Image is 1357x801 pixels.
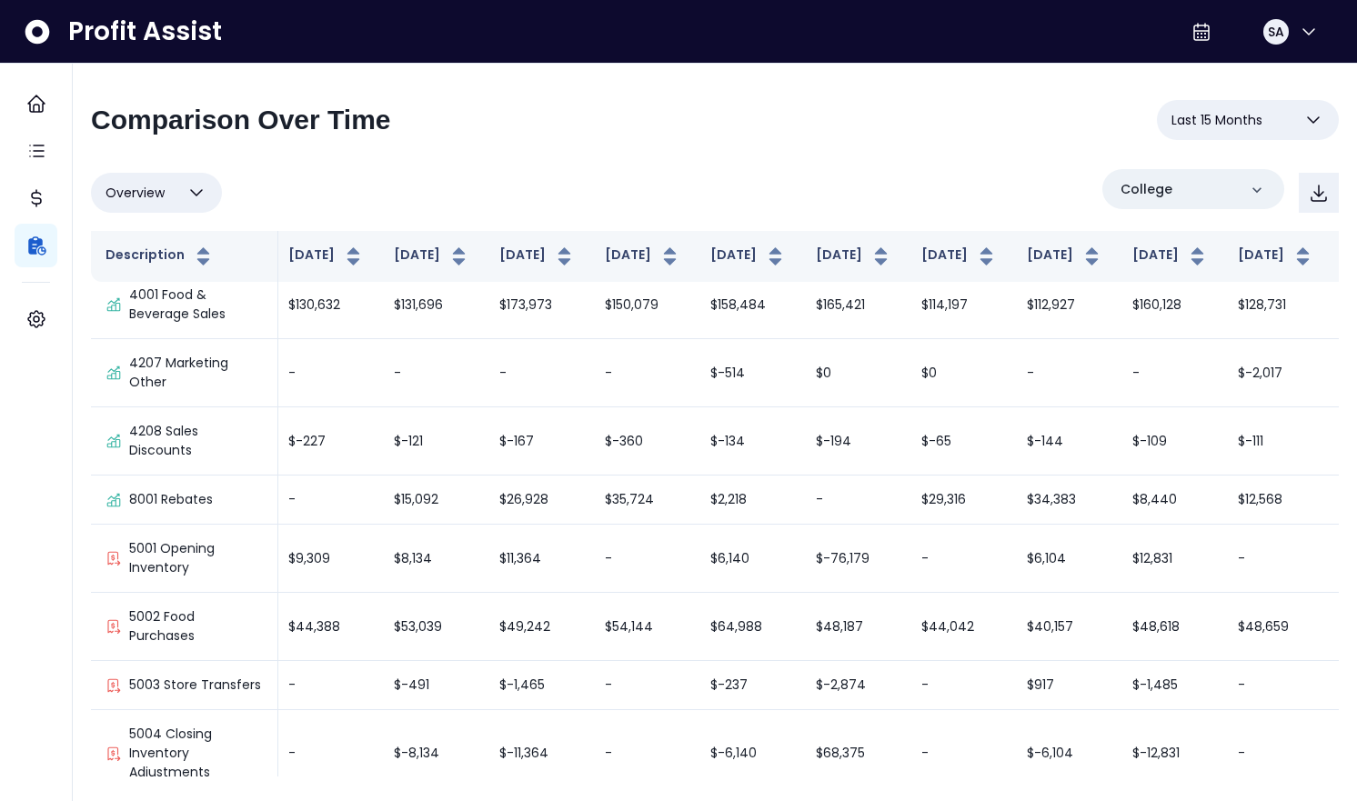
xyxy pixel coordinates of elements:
[1012,476,1118,525] td: $34,383
[696,407,801,476] td: $-134
[1118,593,1223,661] td: $48,618
[801,407,907,476] td: $-194
[1223,661,1329,710] td: -
[907,407,1012,476] td: $-65
[907,710,1012,797] td: -
[696,710,801,797] td: $-6,140
[1012,593,1118,661] td: $40,157
[1118,661,1223,710] td: $-1,485
[1223,525,1329,593] td: -
[696,271,801,339] td: $158,484
[1012,339,1118,407] td: -
[1223,271,1329,339] td: $128,731
[1121,180,1172,199] p: College
[274,593,379,661] td: $44,388
[485,661,590,710] td: $-1,465
[485,710,590,797] td: $-11,364
[1223,593,1329,661] td: $48,659
[1238,245,1314,267] button: [DATE]
[590,525,696,593] td: -
[288,245,365,267] button: [DATE]
[1171,109,1262,131] span: Last 15 Months
[921,245,998,267] button: [DATE]
[499,245,576,267] button: [DATE]
[1223,407,1329,476] td: $-111
[379,271,485,339] td: $131,696
[274,271,379,339] td: $130,632
[485,339,590,407] td: -
[696,476,801,525] td: $2,218
[801,661,907,710] td: $-2,874
[907,339,1012,407] td: $0
[379,476,485,525] td: $15,092
[485,271,590,339] td: $173,973
[1118,271,1223,339] td: $160,128
[129,676,261,695] p: 5003 Store Transfers
[1012,710,1118,797] td: $-6,104
[274,525,379,593] td: $9,309
[801,271,907,339] td: $165,421
[907,593,1012,661] td: $44,042
[1118,710,1223,797] td: $-12,831
[68,15,222,48] span: Profit Assist
[590,661,696,710] td: -
[129,490,213,509] p: 8001 Rebates
[696,661,801,710] td: $-237
[1012,661,1118,710] td: $917
[801,339,907,407] td: $0
[1012,407,1118,476] td: $-144
[1118,339,1223,407] td: -
[605,245,681,267] button: [DATE]
[590,710,696,797] td: -
[1027,245,1103,267] button: [DATE]
[1118,407,1223,476] td: $-109
[1012,271,1118,339] td: $112,927
[106,182,165,204] span: Overview
[129,607,263,646] p: 5002 Food Purchases
[379,407,485,476] td: $-121
[379,593,485,661] td: $53,039
[1223,710,1329,797] td: -
[485,476,590,525] td: $26,928
[379,661,485,710] td: $-491
[379,525,485,593] td: $8,134
[91,104,391,136] h2: Comparison Over Time
[590,339,696,407] td: -
[696,525,801,593] td: $6,140
[129,285,263,324] p: 4001 Food & Beverage Sales
[1132,245,1209,267] button: [DATE]
[590,593,696,661] td: $54,144
[106,245,215,267] button: Description
[816,245,892,267] button: [DATE]
[590,407,696,476] td: $-360
[907,271,1012,339] td: $114,197
[710,245,787,267] button: [DATE]
[129,422,263,460] p: 4208 Sales Discounts
[129,354,263,392] p: 4207 Marketing Other
[274,476,379,525] td: -
[801,476,907,525] td: -
[1223,339,1329,407] td: $-2,017
[485,593,590,661] td: $49,242
[274,661,379,710] td: -
[394,245,470,267] button: [DATE]
[590,476,696,525] td: $35,724
[696,339,801,407] td: $-514
[379,710,485,797] td: $-8,134
[1118,476,1223,525] td: $8,440
[696,593,801,661] td: $64,988
[1012,525,1118,593] td: $6,104
[801,525,907,593] td: $-76,179
[274,710,379,797] td: -
[907,476,1012,525] td: $29,316
[274,407,379,476] td: $-227
[485,525,590,593] td: $11,364
[129,725,263,782] p: 5004 Closing Inventory Adjustments
[1118,525,1223,593] td: $12,831
[274,339,379,407] td: -
[485,407,590,476] td: $-167
[1268,23,1284,41] span: SA
[379,339,485,407] td: -
[129,539,263,577] p: 5001 Opening Inventory
[907,525,1012,593] td: -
